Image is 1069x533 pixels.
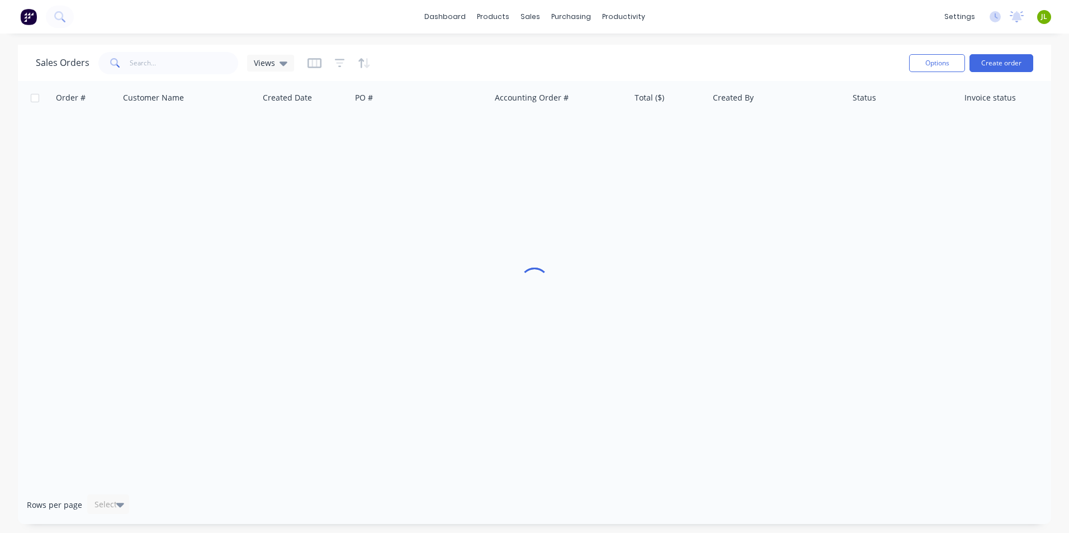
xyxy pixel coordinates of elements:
h1: Sales Orders [36,58,89,68]
div: Accounting Order # [495,92,569,103]
button: Options [909,54,965,72]
div: purchasing [546,8,597,25]
input: Search... [130,52,239,74]
div: productivity [597,8,651,25]
span: Rows per page [27,499,82,511]
div: Total ($) [635,92,664,103]
div: Invoice status [964,92,1016,103]
div: Order # [56,92,86,103]
div: Customer Name [123,92,184,103]
div: Created By [713,92,754,103]
a: dashboard [419,8,471,25]
div: PO # [355,92,373,103]
span: JL [1041,12,1047,22]
div: sales [515,8,546,25]
span: Views [254,57,275,69]
img: Factory [20,8,37,25]
button: Create order [969,54,1033,72]
div: Status [853,92,876,103]
div: products [471,8,515,25]
div: Select... [94,499,124,510]
div: settings [939,8,981,25]
div: Created Date [263,92,312,103]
